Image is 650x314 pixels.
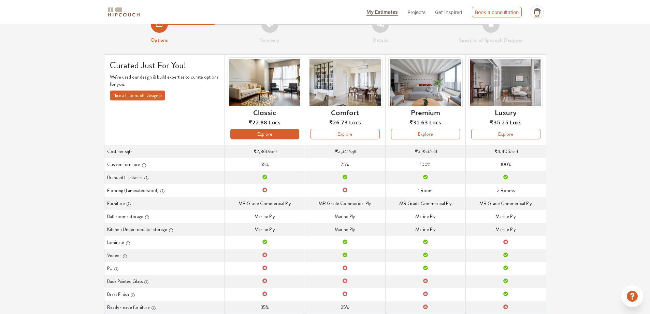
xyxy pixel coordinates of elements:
th: Flooring (Laminated wood) [104,184,225,197]
img: logo-horizontal.svg [107,6,141,18]
span: Projects [407,9,425,15]
span: ₹22.88 [249,118,267,126]
td: Marine Ply [305,210,385,223]
img: header-preview [228,57,302,108]
th: Brass Finish [104,288,225,301]
td: Marine Ply [385,223,465,236]
span: My Estimates [366,9,398,15]
div: Book a consultation [472,7,522,17]
strong: Details [373,36,388,44]
th: Bathrooms storage [104,210,225,223]
th: PU [104,262,225,275]
th: Kitchen Under-counter storage [104,223,225,236]
span: Lacs [429,118,441,126]
strong: Options [150,36,168,44]
td: 65% [225,158,305,171]
button: Explore [230,129,299,139]
th: Furniture [104,197,225,210]
span: logo-horizontal.svg [107,4,141,20]
h4: Curated Just For You! [110,60,219,71]
td: 25% [305,301,385,314]
td: 100% [466,158,546,171]
td: MR Grade Commerical Ply [385,197,465,210]
span: ₹3,341 [335,148,348,155]
img: header-preview [468,57,543,108]
span: ₹4,406 [494,148,510,155]
th: Ready-made furniture [104,301,225,314]
td: 1 Room [385,184,465,197]
td: 2 Rooms [466,184,546,197]
h6: Comfort [331,108,359,116]
td: Marine Ply [385,210,465,223]
td: /sqft [305,145,385,158]
p: We've used our design & build expertise to curate options for you. [110,73,219,88]
img: header-preview [308,57,382,108]
td: 100% [385,158,465,171]
td: Marine Ply [466,223,546,236]
span: ₹3,953 [415,148,429,155]
span: ₹31.63 [409,118,428,126]
td: Marine Ply [225,210,305,223]
td: Marine Ply [466,210,546,223]
td: /sqft [385,145,465,158]
td: MR Grade Commerical Ply [305,197,385,210]
h6: Premium [411,108,440,116]
th: Cost per sqft [104,145,225,158]
span: ₹2,860 [254,148,269,155]
span: ₹35.25 [490,118,508,126]
td: Marine Ply [225,223,305,236]
th: Veneer [104,249,225,262]
strong: Speak to a Hipcouch Designer [459,36,523,44]
td: Marine Ply [305,223,385,236]
h6: Classic [253,108,276,116]
td: MR Grade Commerical Ply [225,197,305,210]
button: Explore [310,129,379,139]
button: Explore [471,129,540,139]
strong: Summary [260,36,279,44]
td: /sqft [225,145,305,158]
td: MR Grade Commerical Ply [466,197,546,210]
img: header-preview [388,57,463,108]
th: Laminate [104,236,225,249]
span: Lacs [349,118,361,126]
td: /sqft [466,145,546,158]
button: Explore [391,129,460,139]
h6: Luxury [495,108,517,116]
button: Hire a Hipcouch Designer [110,91,165,100]
span: Get Inspired [435,9,462,15]
span: Lacs [269,118,280,126]
th: Branded Hardware [104,171,225,184]
td: 75% [305,158,385,171]
th: Custom furniture [104,158,225,171]
span: Lacs [510,118,522,126]
span: ₹26.73 [329,118,348,126]
th: Back Painted Glass [104,275,225,288]
td: 35% [225,301,305,314]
